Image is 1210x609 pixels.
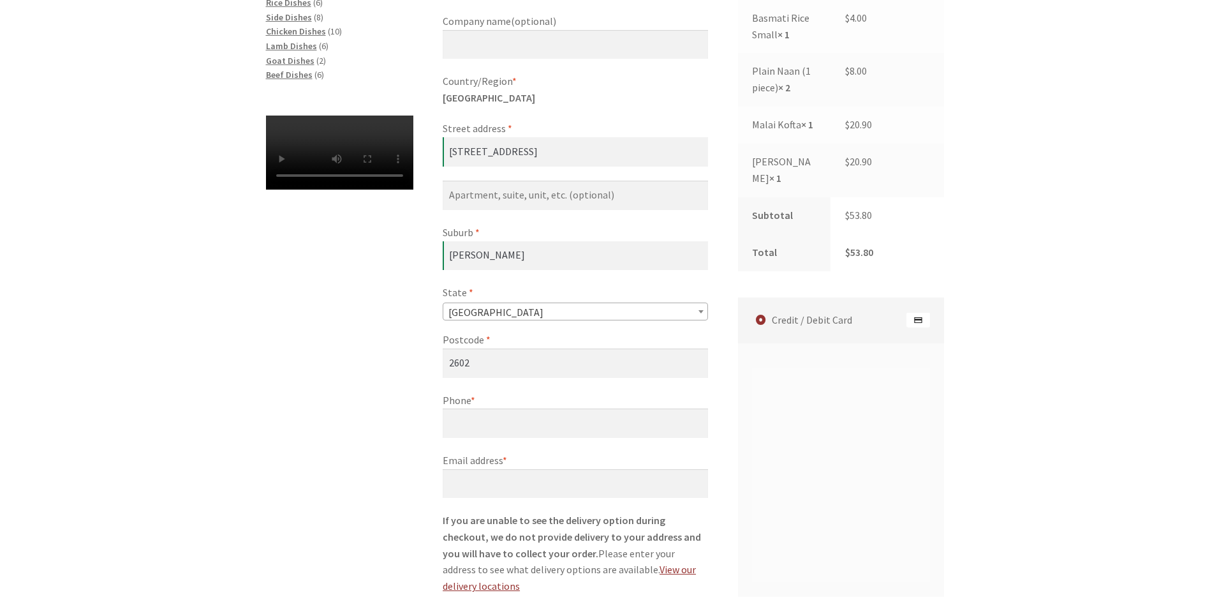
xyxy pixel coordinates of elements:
[316,11,321,23] span: 8
[845,209,872,222] bdi: 53.80
[845,11,850,24] span: $
[738,107,831,144] td: Malai Kofta
[778,28,790,41] strong: × 1
[845,246,873,259] bdi: 53.80
[330,26,339,37] span: 10
[443,13,708,30] label: Company name
[738,53,831,107] td: Plain Naan (1 piece)
[845,246,850,259] span: $
[266,40,317,52] a: Lamb Dishes
[266,55,314,66] a: Goat Dishes
[778,81,790,94] strong: × 2
[443,73,708,90] label: Country/Region
[845,155,850,168] span: $
[801,118,813,131] strong: × 1
[443,181,708,210] input: Apartment, suite, unit, etc. (optional)
[443,285,708,301] label: State
[443,453,708,469] label: Email address
[443,332,708,349] label: Postcode
[317,69,321,80] span: 6
[845,118,872,131] bdi: 20.90
[906,312,930,327] img: Credit / Debit Card
[845,118,850,131] span: $
[319,55,323,66] span: 2
[742,297,945,343] label: Credit / Debit Card
[769,172,781,184] strong: × 1
[845,209,850,222] span: $
[845,64,850,77] span: $
[443,303,707,321] span: Australian Capital Territory
[266,26,326,37] a: Chicken Dishes
[443,91,535,104] strong: [GEOGRAPHIC_DATA]
[845,64,867,77] bdi: 8.00
[443,514,701,560] strong: If you are unable to see the delivery option during checkout, we do not provide delivery to your ...
[266,11,312,23] a: Side Dishes
[266,69,313,80] a: Beef Dishes
[443,393,708,409] label: Phone
[443,121,708,137] label: Street address
[443,513,708,595] p: Please enter your address to see what delivery options are available.
[321,40,326,52] span: 6
[443,137,708,167] input: House number and street name
[738,144,831,197] td: [PERSON_NAME]
[511,15,556,27] span: (optional)
[443,225,708,241] label: Suburb
[749,374,927,573] iframe: Secure payment input frame
[845,155,872,168] bdi: 20.90
[443,303,708,320] span: State
[845,11,867,24] bdi: 4.00
[738,234,831,271] th: Total
[738,197,831,234] th: Subtotal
